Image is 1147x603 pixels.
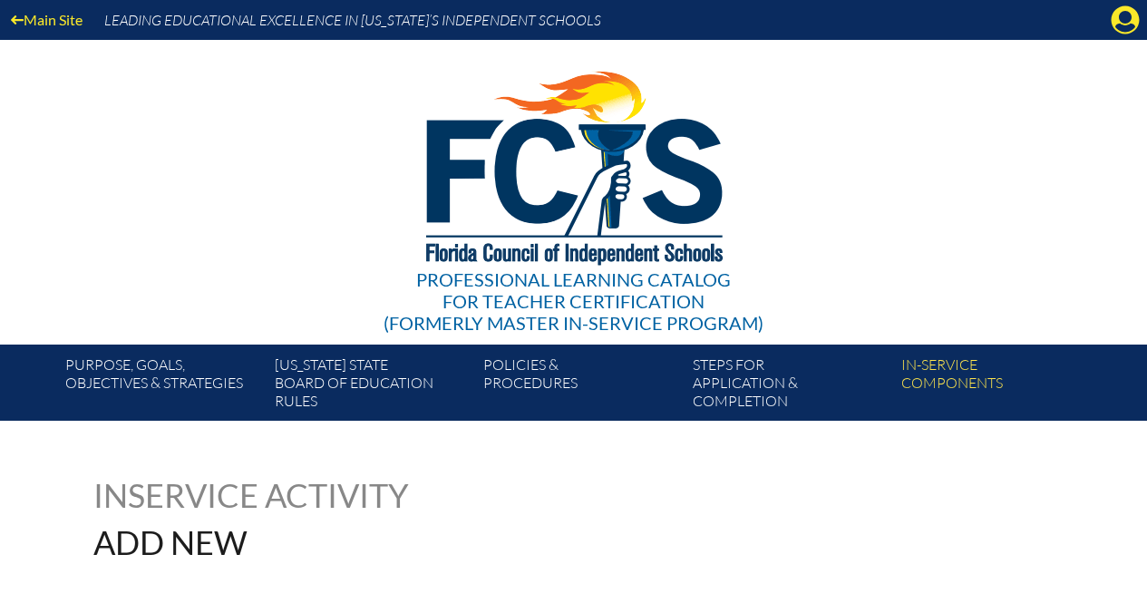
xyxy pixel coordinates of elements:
a: Steps forapplication & completion [685,352,894,421]
h1: Inservice Activity [93,479,459,511]
a: Main Site [4,7,90,32]
img: FCISlogo221.eps [386,40,761,287]
a: Purpose, goals,objectives & strategies [58,352,267,421]
a: In-servicecomponents [894,352,1103,421]
svg: Manage account [1111,5,1140,34]
a: [US_STATE] StateBoard of Education rules [267,352,476,421]
div: Professional Learning Catalog (formerly Master In-service Program) [384,268,763,334]
h1: Add New [93,526,689,559]
a: Policies &Procedures [476,352,685,421]
a: Professional Learning Catalog for Teacher Certification(formerly Master In-service Program) [376,36,771,337]
span: for Teacher Certification [442,290,705,312]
